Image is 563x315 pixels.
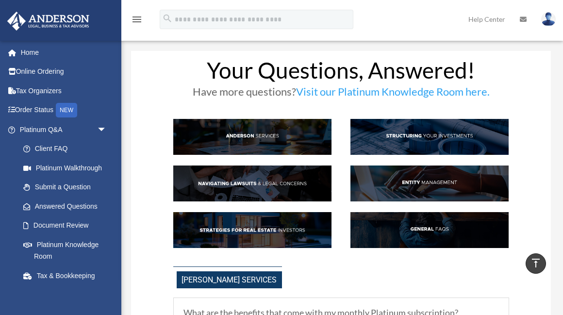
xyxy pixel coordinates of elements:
[173,166,332,201] img: NavLaw_hdr
[350,212,509,248] img: GenFAQ_hdr
[350,166,509,201] img: EntManag_hdr
[14,158,121,178] a: Platinum Walkthrough
[7,120,121,139] a: Platinum Q&Aarrow_drop_down
[7,81,121,100] a: Tax Organizers
[177,271,282,288] span: [PERSON_NAME] Services
[7,100,121,120] a: Order StatusNEW
[14,139,116,159] a: Client FAQ
[530,257,542,269] i: vertical_align_top
[173,119,332,155] img: AndServ_hdr
[526,253,546,274] a: vertical_align_top
[7,43,121,62] a: Home
[173,86,509,102] h3: Have more questions?
[14,266,121,297] a: Tax & Bookkeeping Packages
[173,59,509,86] h1: Your Questions, Answered!
[350,119,509,155] img: StructInv_hdr
[131,14,143,25] i: menu
[56,103,77,117] div: NEW
[131,17,143,25] a: menu
[97,120,116,140] span: arrow_drop_down
[14,197,121,216] a: Answered Questions
[162,13,173,24] i: search
[14,178,121,197] a: Submit a Question
[7,62,121,82] a: Online Ordering
[173,212,332,248] img: StratsRE_hdr
[4,12,92,31] img: Anderson Advisors Platinum Portal
[541,12,556,26] img: User Pic
[296,85,490,103] a: Visit our Platinum Knowledge Room here.
[14,235,121,266] a: Platinum Knowledge Room
[14,216,121,235] a: Document Review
